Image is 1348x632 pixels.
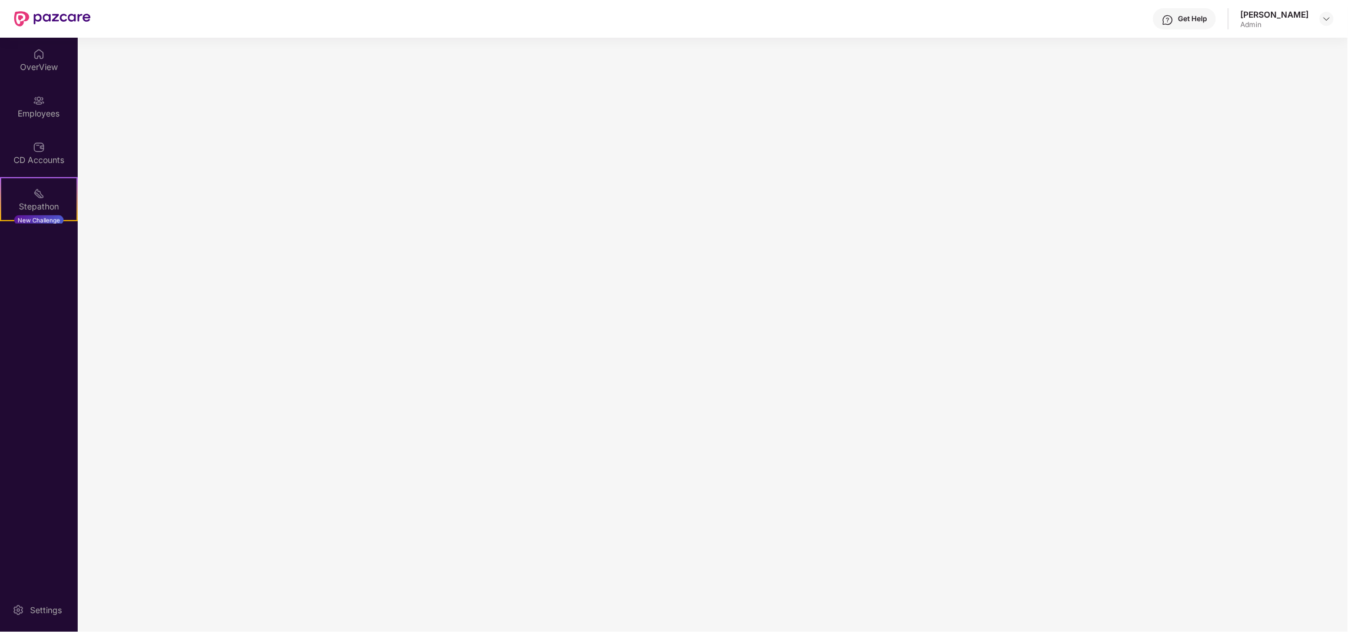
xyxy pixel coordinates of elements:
div: Admin [1241,20,1309,29]
img: svg+xml;base64,PHN2ZyBpZD0iRW1wbG95ZWVzIiB4bWxucz0iaHR0cDovL3d3dy53My5vcmcvMjAwMC9zdmciIHdpZHRoPS... [33,95,45,107]
img: New Pazcare Logo [14,11,91,26]
img: svg+xml;base64,PHN2ZyBpZD0iRHJvcGRvd24tMzJ4MzIiIHhtbG5zPSJodHRwOi8vd3d3LnczLm9yZy8yMDAwL3N2ZyIgd2... [1322,14,1332,24]
img: svg+xml;base64,PHN2ZyBpZD0iSG9tZSIgeG1sbnM9Imh0dHA6Ly93d3cudzMub3JnLzIwMDAvc3ZnIiB3aWR0aD0iMjAiIG... [33,48,45,60]
img: svg+xml;base64,PHN2ZyB4bWxucz0iaHR0cDovL3d3dy53My5vcmcvMjAwMC9zdmciIHdpZHRoPSIyMSIgaGVpZ2h0PSIyMC... [33,188,45,199]
div: Stepathon [1,201,77,212]
div: Settings [26,604,65,616]
img: svg+xml;base64,PHN2ZyBpZD0iQ0RfQWNjb3VudHMiIGRhdGEtbmFtZT0iQ0QgQWNjb3VudHMiIHhtbG5zPSJodHRwOi8vd3... [33,141,45,153]
img: svg+xml;base64,PHN2ZyBpZD0iSGVscC0zMngzMiIgeG1sbnM9Imh0dHA6Ly93d3cudzMub3JnLzIwMDAvc3ZnIiB3aWR0aD... [1162,14,1174,26]
div: Get Help [1178,14,1207,24]
img: svg+xml;base64,PHN2ZyBpZD0iU2V0dGluZy0yMHgyMCIgeG1sbnM9Imh0dHA6Ly93d3cudzMub3JnLzIwMDAvc3ZnIiB3aW... [12,604,24,616]
div: New Challenge [14,215,64,225]
div: [PERSON_NAME] [1241,9,1309,20]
